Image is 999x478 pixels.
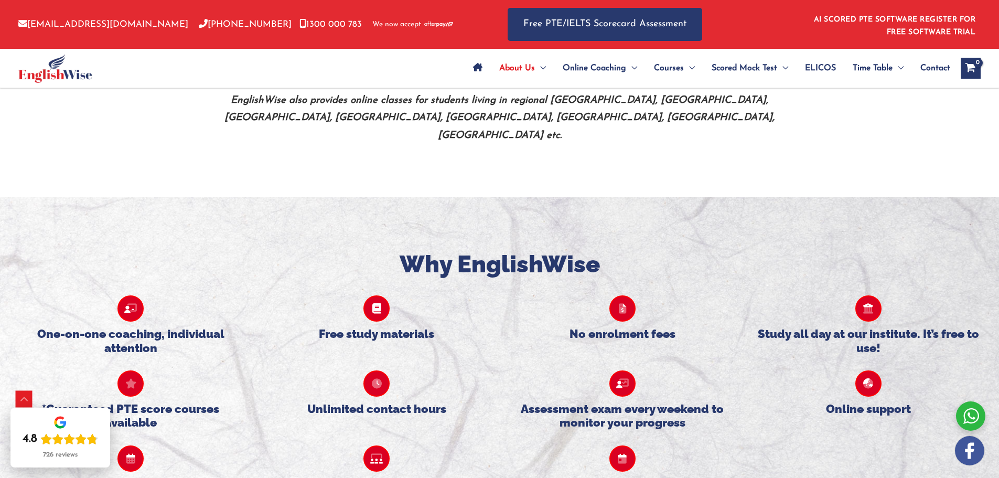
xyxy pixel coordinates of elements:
strong: EnglishWise also provides online classes for students living in regional [GEOGRAPHIC_DATA], [GEOG... [224,95,775,141]
strong: Why EnglishWise [400,250,600,278]
a: Contact [912,50,950,87]
span: Courses [654,50,684,87]
div: Rating: 4.8 out of 5 [23,432,98,447]
h5: *Guaranteed PTE score courses available [18,402,243,430]
span: Time Table [853,50,893,87]
a: About UsMenu Toggle [491,50,554,87]
img: cropped-ew-logo [18,54,92,83]
span: We now accept [372,19,421,30]
span: Online Coaching [563,50,626,87]
h5: Online support [756,402,981,416]
span: About Us [499,50,535,87]
a: [PHONE_NUMBER] [199,20,292,29]
a: AI SCORED PTE SOFTWARE REGISTER FOR FREE SOFTWARE TRIAL [814,16,976,36]
a: 1300 000 783 [299,20,362,29]
div: 4.8 [23,432,37,447]
nav: Site Navigation: Main Menu [465,50,950,87]
a: [EMAIL_ADDRESS][DOMAIN_NAME] [18,20,188,29]
a: Scored Mock TestMenu Toggle [703,50,797,87]
h5: Unlimited contact hours [264,402,489,416]
span: Menu Toggle [626,50,637,87]
div: 726 reviews [43,451,78,459]
span: Contact [920,50,950,87]
span: Scored Mock Test [712,50,777,87]
span: Menu Toggle [684,50,695,87]
span: ELICOS [805,50,836,87]
a: View Shopping Cart, empty [961,58,981,79]
aside: Header Widget 1 [808,7,981,41]
h5: No enrolment fees [510,327,735,341]
a: Online CoachingMenu Toggle [554,50,646,87]
a: ELICOS [797,50,844,87]
a: CoursesMenu Toggle [646,50,703,87]
span: Menu Toggle [893,50,904,87]
img: white-facebook.png [955,436,984,465]
h5: Assessment exam every weekend to monitor your progress [510,402,735,430]
h5: Study all day at our institute. It’s free to use! [756,327,981,355]
a: Free PTE/IELTS Scorecard Assessment [508,8,702,41]
span: Menu Toggle [535,50,546,87]
span: Menu Toggle [777,50,788,87]
img: Afterpay-Logo [424,22,453,27]
a: Time TableMenu Toggle [844,50,912,87]
h5: Free study materials [264,327,489,341]
h5: One-on-one coaching, individual attention [18,327,243,355]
